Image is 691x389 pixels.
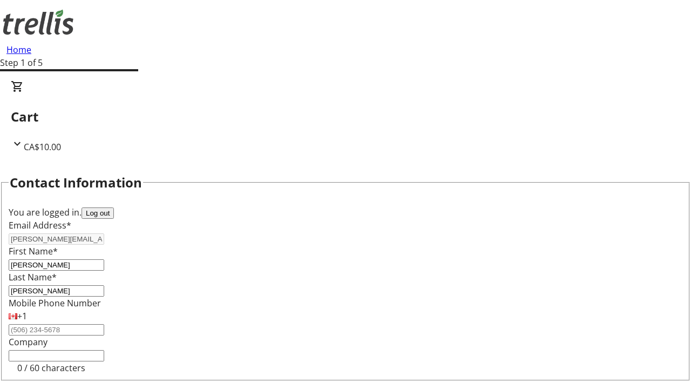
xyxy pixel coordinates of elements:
input: (506) 234-5678 [9,324,104,336]
button: Log out [82,207,114,219]
tr-character-limit: 0 / 60 characters [17,362,85,374]
h2: Contact Information [10,173,142,192]
label: Last Name* [9,271,57,283]
div: You are logged in. [9,206,682,219]
h2: Cart [11,107,680,126]
label: Company [9,336,48,348]
label: Email Address* [9,219,71,231]
label: First Name* [9,245,58,257]
label: Mobile Phone Number [9,297,101,309]
span: CA$10.00 [24,141,61,153]
div: CartCA$10.00 [11,80,680,153]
